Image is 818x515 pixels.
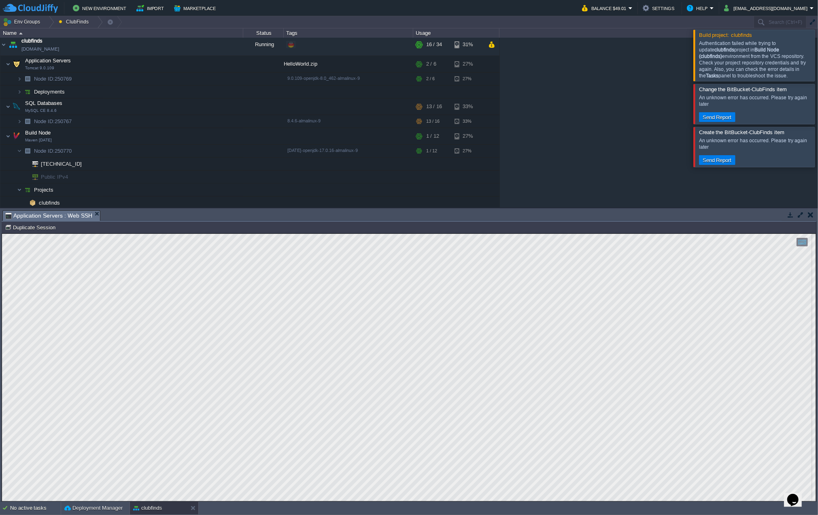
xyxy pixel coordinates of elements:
img: AMDAwAAAACH5BAEAAAAALAAAAAABAAEAAAICRAEAOw== [11,56,22,72]
a: clubfinds [21,37,42,45]
img: AMDAwAAAACH5BAEAAAAALAAAAAABAAEAAAICRAEAOw== [22,184,33,196]
a: Deployments [33,88,66,95]
img: AMDAwAAAACH5BAEAAAAALAAAAAABAAEAAAICRAEAOw== [6,56,11,72]
img: AMDAwAAAACH5BAEAAAAALAAAAAABAAEAAAICRAEAOw== [22,197,27,209]
img: AMDAwAAAACH5BAEAAAAALAAAAAABAAEAAAICRAEAOw== [17,145,22,157]
img: AMDAwAAAACH5BAEAAAAALAAAAAABAAEAAAICRAEAOw== [27,171,38,183]
img: AMDAwAAAACH5BAEAAAAALAAAAAABAAEAAAICRAEAOw== [22,158,27,170]
img: AMDAwAAAACH5BAEAAAAALAAAAAABAAEAAAICRAEAOw== [17,184,22,196]
span: [TECHNICAL_ID] [40,158,83,170]
img: AMDAwAAAACH5BAEAAAAALAAAAAABAAEAAAICRAEAOw== [0,34,7,56]
span: Node ID: [34,76,55,82]
button: Import [136,3,167,13]
div: HelloWorld.zip [284,56,413,72]
img: AMDAwAAAACH5BAEAAAAALAAAAAABAAEAAAICRAEAOw== [7,34,19,56]
span: Maven [DATE] [25,138,52,143]
span: Change the BitBucket-ClubFinds item [699,86,787,92]
img: AMDAwAAAACH5BAEAAAAALAAAAAABAAEAAAICRAEAOw== [27,158,38,170]
div: 1 / 12 [426,145,437,157]
div: Tags [284,28,413,38]
iframe: chat widget [784,483,810,507]
img: AMDAwAAAACH5BAEAAAAALAAAAAABAAEAAAICRAEAOw== [11,98,22,115]
button: Env Groups [3,16,43,28]
div: 16 / 34 [426,34,442,56]
img: AMDAwAAAACH5BAEAAAAALAAAAAABAAEAAAICRAEAOw== [19,32,23,34]
span: 9.0.109-openjdk-8.0_462-almalinux-9 [287,76,360,81]
div: 31% [455,34,481,56]
a: [TECHNICAL_ID] [40,161,83,167]
span: Build project: clubfinds [699,32,752,38]
span: 8.4.6-almalinux-9 [287,118,321,123]
div: 1 / 12 [426,128,439,144]
button: [EMAIL_ADDRESS][DOMAIN_NAME] [724,3,810,13]
div: 27% [455,145,481,157]
img: AMDAwAAAACH5BAEAAAAALAAAAAABAAEAAAICRAEAOw== [22,73,33,85]
span: 250769 [33,75,73,82]
span: Create the BitBucket-ClubFinds item [699,129,784,135]
div: 13 / 16 [426,98,442,115]
img: AMDAwAAAACH5BAEAAAAALAAAAAABAAEAAAICRAEAOw== [22,171,27,183]
b: Tasks [706,73,718,79]
img: AMDAwAAAACH5BAEAAAAALAAAAAABAAEAAAICRAEAOw== [22,115,33,128]
img: AMDAwAAAACH5BAEAAAAALAAAAAABAAEAAAICRAEAOw== [22,85,33,98]
div: No active tasks [10,502,61,515]
span: Application Servers [24,57,72,64]
button: clubfinds [133,504,162,512]
span: MySQL CE 8.4.6 [25,108,57,113]
a: SQL DatabasesMySQL CE 8.4.6 [24,100,64,106]
button: Settings [643,3,677,13]
div: Authentication failed while trying to update project in environment from the VCS repository. Chec... [699,40,813,79]
span: Tomcat 9.0.109 [25,66,54,71]
img: AMDAwAAAACH5BAEAAAAALAAAAAABAAEAAAICRAEAOw== [17,85,22,98]
img: AMDAwAAAACH5BAEAAAAALAAAAAABAAEAAAICRAEAOw== [27,197,38,209]
a: clubfinds [38,199,61,206]
a: Build NodeMaven [DATE] [24,130,52,136]
a: Node ID:250769 [33,75,73,82]
img: AMDAwAAAACH5BAEAAAAALAAAAAABAAEAAAICRAEAOw== [6,128,11,144]
div: 2 / 6 [426,73,435,85]
span: Public IPv4 [40,171,69,183]
div: 33% [455,115,481,128]
span: Build Node [24,129,52,136]
div: 27% [455,73,481,85]
div: 27% [455,128,481,144]
a: Projects [33,186,55,193]
button: Marketplace [174,3,218,13]
a: Node ID:250767 [33,118,73,125]
button: Send Report [700,113,734,121]
button: ClubFinds [59,16,91,28]
div: Usage [414,28,499,38]
span: SQL Databases [24,100,64,107]
img: AMDAwAAAACH5BAEAAAAALAAAAAABAAEAAAICRAEAOw== [17,73,22,85]
button: Balance $49.01 [582,3,629,13]
div: 27% [455,56,481,72]
img: AMDAwAAAACH5BAEAAAAALAAAAAABAAEAAAICRAEAOw== [17,115,22,128]
span: 250767 [33,118,73,125]
img: CloudJiffy [3,3,58,13]
div: 13 / 16 [426,115,440,128]
button: Duplicate Session [5,224,58,231]
div: Running [243,34,284,56]
button: Help [687,3,710,13]
div: Name [1,28,243,38]
img: AMDAwAAAACH5BAEAAAAALAAAAAABAAEAAAICRAEAOw== [11,128,22,144]
span: 250770 [33,147,73,154]
a: Public IPv4 [40,174,69,180]
a: Node ID:250770 [33,147,73,154]
a: Application ServersTomcat 9.0.109 [24,58,72,64]
div: An unknown error has occurred. Please try again later [699,94,813,107]
button: Deployment Manager [64,504,123,512]
div: 2 / 6 [426,56,436,72]
div: Status [244,28,283,38]
span: [DATE]-openjdk-17.0.16-almalinux-9 [287,148,358,153]
div: An unknown error has occurred. Please try again later [699,137,813,150]
b: clubfinds [714,47,734,53]
img: AMDAwAAAACH5BAEAAAAALAAAAAABAAEAAAICRAEAOw== [6,98,11,115]
button: Send Report [700,156,734,164]
button: New Environment [73,3,129,13]
span: Application Servers : Web SSH [5,211,92,221]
